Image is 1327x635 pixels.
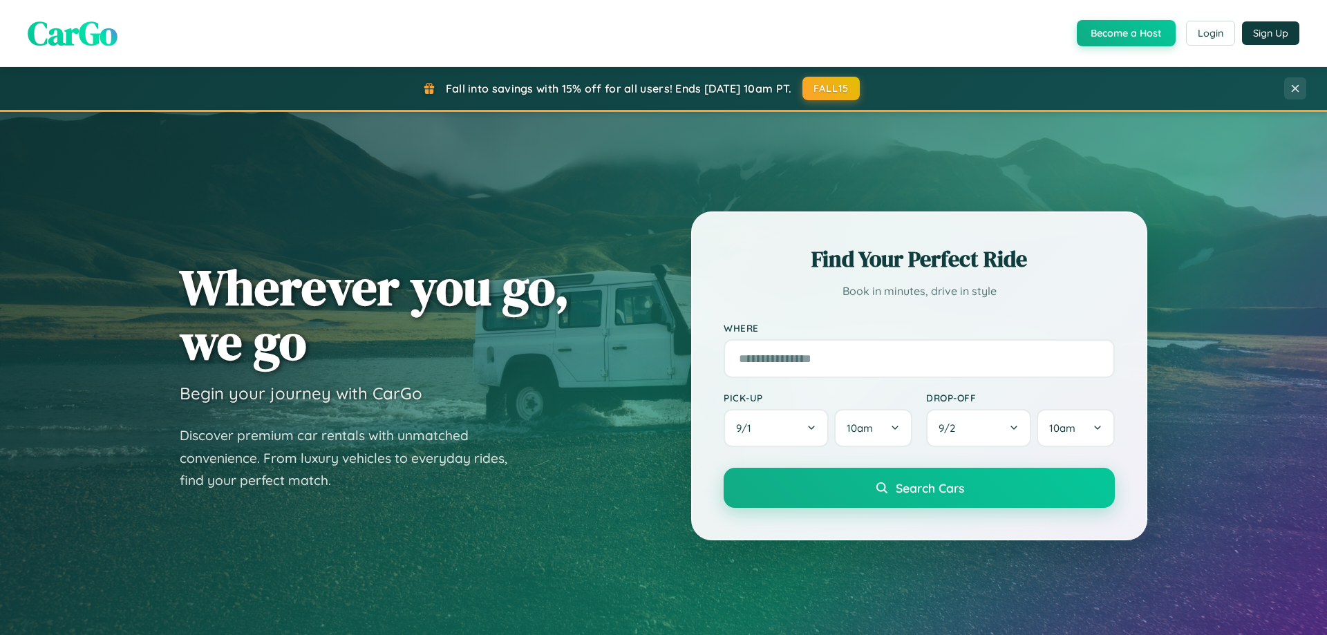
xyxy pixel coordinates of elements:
[834,409,912,447] button: 10am
[1037,409,1115,447] button: 10am
[802,77,860,100] button: FALL15
[1077,20,1176,46] button: Become a Host
[939,421,962,435] span: 9 / 2
[926,409,1031,447] button: 9/2
[724,244,1115,274] h2: Find Your Perfect Ride
[896,480,964,495] span: Search Cars
[1186,21,1235,46] button: Login
[724,468,1115,508] button: Search Cars
[724,322,1115,334] label: Where
[180,260,570,369] h1: Wherever you go, we go
[1242,21,1299,45] button: Sign Up
[724,409,829,447] button: 9/1
[926,392,1115,404] label: Drop-off
[180,424,525,492] p: Discover premium car rentals with unmatched convenience. From luxury vehicles to everyday rides, ...
[736,421,758,435] span: 9 / 1
[724,281,1115,301] p: Book in minutes, drive in style
[847,421,873,435] span: 10am
[28,10,117,56] span: CarGo
[724,392,912,404] label: Pick-up
[1049,421,1075,435] span: 10am
[446,82,792,95] span: Fall into savings with 15% off for all users! Ends [DATE] 10am PT.
[180,383,422,404] h3: Begin your journey with CarGo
